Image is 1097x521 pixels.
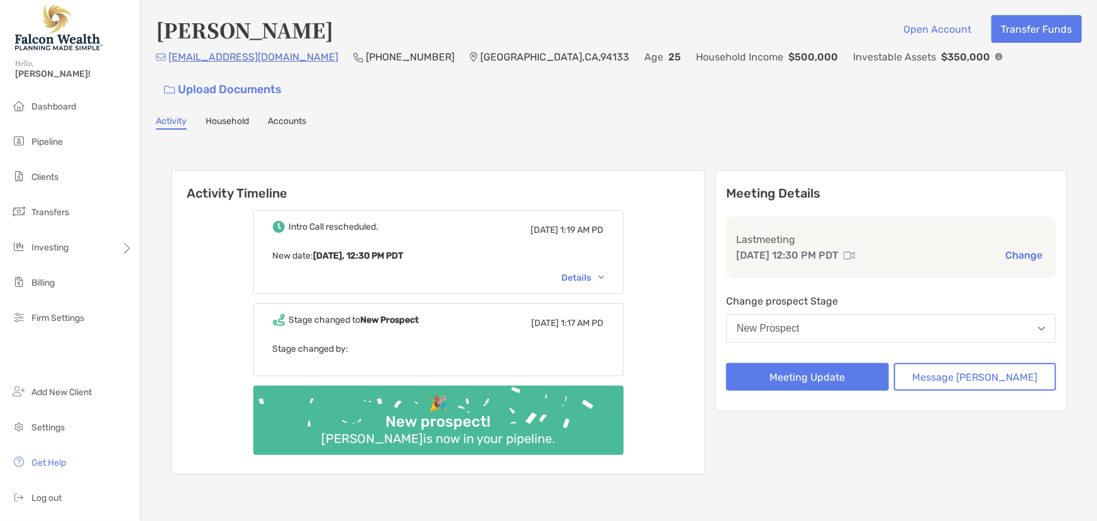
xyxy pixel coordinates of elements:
p: Last meeting [736,232,1046,247]
h6: Activity Timeline [172,171,705,201]
p: [EMAIL_ADDRESS][DOMAIN_NAME] [168,49,338,65]
img: Open dropdown arrow [1038,327,1045,331]
span: Add New Client [31,387,92,398]
span: Transfers [31,207,69,218]
p: [DATE] 12:30 PM PDT [736,247,839,263]
img: clients icon [11,169,26,184]
img: add_new_client icon [11,384,26,399]
a: Activity [156,116,187,130]
span: [DATE] [531,225,559,235]
p: $350,000 [941,49,990,65]
img: billing icon [11,274,26,289]
img: Event icon [273,221,285,233]
img: investing icon [11,239,26,254]
div: Stage changed to [289,315,419,325]
div: 🎉 [424,395,453,413]
span: Pipeline [31,137,63,147]
div: [PERSON_NAME] is now in your pipeline. [316,431,560,446]
p: New date : [273,248,604,264]
img: pipeline icon [11,133,26,148]
p: Meeting Details [726,186,1056,201]
span: 1:17 AM PD [561,318,604,328]
span: 1:19 AM PD [561,225,604,235]
img: transfers icon [11,204,26,219]
img: firm-settings icon [11,310,26,325]
h4: [PERSON_NAME] [156,15,333,44]
b: New Prospect [361,315,419,325]
img: Email Icon [156,53,166,61]
p: 25 [668,49,681,65]
b: [DATE], 12:30 PM PDT [314,250,404,261]
p: $500,000 [788,49,838,65]
button: Message [PERSON_NAME] [894,363,1057,391]
p: Household Income [696,49,783,65]
img: Falcon Wealth Planning Logo [15,5,103,50]
button: Open Account [894,15,981,43]
img: communication type [844,250,855,260]
p: Investable Assets [853,49,936,65]
p: [GEOGRAPHIC_DATA] , CA , 94133 [480,49,629,65]
span: [DATE] [532,318,560,328]
button: Meeting Update [726,363,889,391]
a: Accounts [268,116,306,130]
div: Details [562,272,604,283]
img: Phone Icon [353,52,363,62]
button: Transfer Funds [991,15,1082,43]
p: Stage changed by: [273,341,604,357]
div: Intro Call rescheduled. [289,221,379,232]
button: New Prospect [726,314,1056,343]
p: [PHONE_NUMBER] [366,49,455,65]
span: Dashboard [31,101,76,112]
a: Household [206,116,249,130]
img: logout icon [11,490,26,505]
img: Info Icon [995,53,1003,60]
span: Clients [31,172,58,182]
div: New Prospect [737,323,800,334]
button: Change [1001,249,1046,262]
span: Log out [31,493,62,503]
span: Investing [31,242,69,253]
img: Event icon [273,314,285,326]
span: Settings [31,422,65,433]
img: Chevron icon [598,276,604,279]
span: Billing [31,277,55,288]
span: [PERSON_NAME]! [15,69,133,79]
p: Age [644,49,663,65]
img: settings icon [11,419,26,434]
a: Upload Documents [156,76,290,103]
img: dashboard icon [11,98,26,113]
img: get-help icon [11,454,26,469]
img: button icon [164,86,175,94]
div: New prospect! [381,413,496,431]
span: Get Help [31,457,66,468]
p: Change prospect Stage [726,293,1056,309]
img: Confetti [253,386,624,444]
span: Firm Settings [31,313,84,323]
img: Location Icon [470,52,478,62]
